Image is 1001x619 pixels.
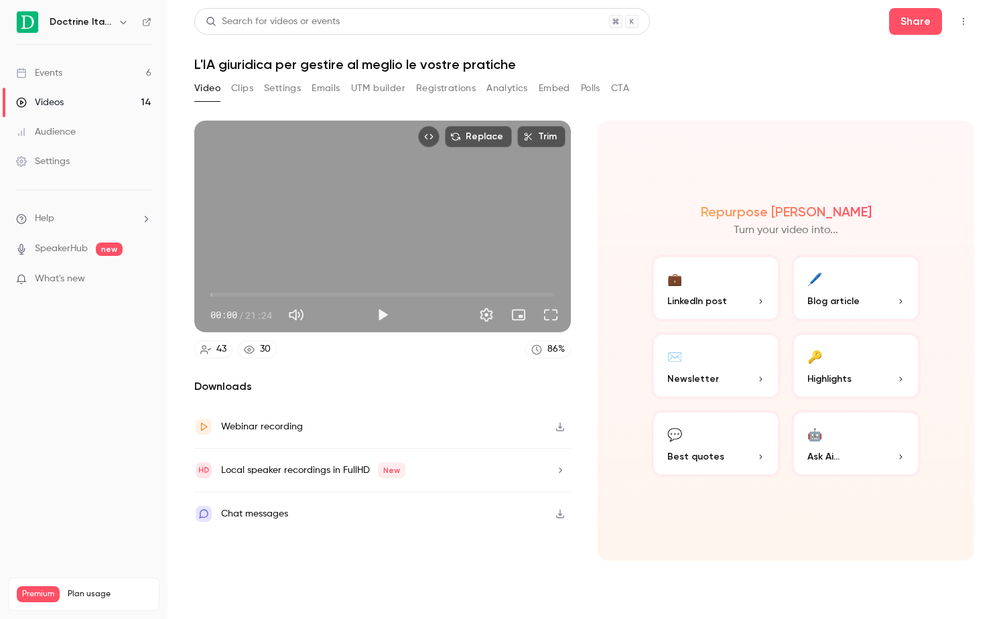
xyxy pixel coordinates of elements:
h2: Downloads [194,379,571,395]
div: 💬 [667,423,682,444]
span: New [378,462,405,478]
span: Highlights [807,372,852,386]
button: Video [194,78,220,99]
button: 🤖Ask Ai... [791,410,921,477]
button: CTA [611,78,629,99]
a: 30 [238,340,277,358]
span: Plan usage [68,589,151,600]
button: Polls [581,78,600,99]
a: 43 [194,340,232,358]
img: Doctrine Italia [17,11,38,33]
button: Clips [231,78,253,99]
a: SpeakerHub [35,242,88,256]
div: Settings [16,155,70,168]
button: 🖊️Blog article [791,255,921,322]
span: 21:24 [245,308,272,322]
a: 86% [525,340,571,358]
button: Analytics [486,78,528,99]
h1: L'IA giuridica per gestire al meglio le vostre pratiche [194,56,974,72]
button: UTM builder [351,78,405,99]
h2: Repurpose [PERSON_NAME] [701,204,872,220]
span: new [96,243,123,256]
div: Search for videos or events [206,15,340,29]
div: 💼 [667,268,682,289]
div: 🔑 [807,346,822,366]
div: 30 [260,342,271,356]
button: Trim [517,126,565,147]
span: Best quotes [667,450,724,464]
span: Blog article [807,294,860,308]
span: 00:00 [210,308,237,322]
button: Emails [312,78,340,99]
div: Local speaker recordings in FullHD [221,462,405,478]
span: Ask Ai... [807,450,840,464]
span: Help [35,212,54,226]
div: Chat messages [221,506,288,522]
div: 86 % [547,342,565,356]
div: ✉️ [667,346,682,366]
div: Audience [16,125,76,139]
div: 🖊️ [807,268,822,289]
button: Embed video [418,126,440,147]
button: Settings [264,78,301,99]
span: / [239,308,244,322]
div: 00:00 [210,308,272,322]
div: 43 [216,342,226,356]
button: 💼LinkedIn post [651,255,781,322]
button: Share [889,8,942,35]
button: 💬Best quotes [651,410,781,477]
iframe: Noticeable Trigger [135,273,151,285]
button: Registrations [416,78,476,99]
h6: Doctrine Italia [50,15,113,29]
button: 🔑Highlights [791,332,921,399]
span: Newsletter [667,372,719,386]
span: What's new [35,272,85,286]
div: 🤖 [807,423,822,444]
div: Events [16,66,62,80]
button: Full screen [537,301,564,328]
button: Play [369,301,396,328]
button: ✉️Newsletter [651,332,781,399]
div: Videos [16,96,64,109]
p: Turn your video into... [734,222,838,238]
span: LinkedIn post [667,294,727,308]
div: Webinar recording [221,419,303,435]
li: help-dropdown-opener [16,212,151,226]
button: Turn on miniplayer [505,301,532,328]
button: Replace [445,126,512,147]
span: Premium [17,586,60,602]
button: Top Bar Actions [953,11,974,32]
button: Settings [473,301,500,328]
button: Embed [539,78,570,99]
button: Mute [283,301,310,328]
